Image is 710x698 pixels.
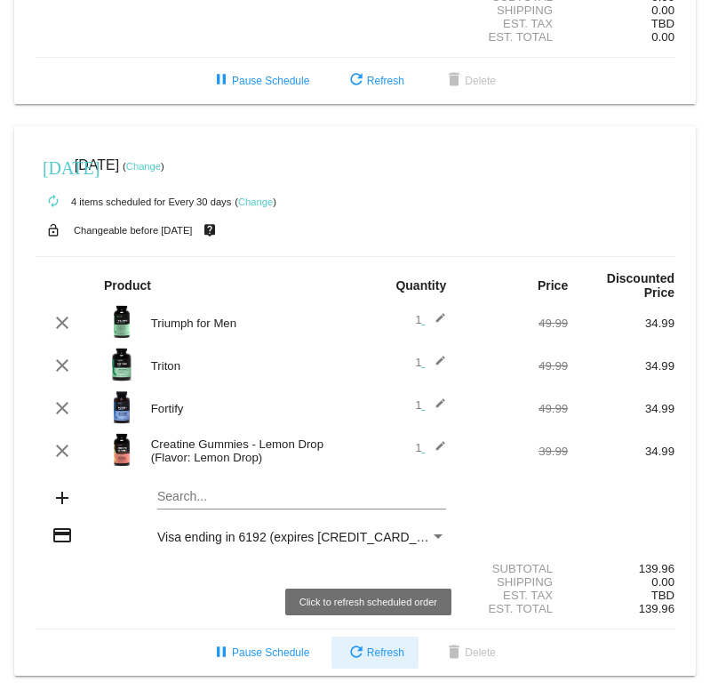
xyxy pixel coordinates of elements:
mat-icon: refresh [346,643,367,664]
mat-icon: clear [52,397,73,419]
div: Est. Total [461,30,568,44]
span: Pause Schedule [211,75,309,87]
div: 49.99 [461,317,568,330]
mat-icon: clear [52,440,73,461]
span: Pause Schedule [211,646,309,659]
mat-select: Payment Method [157,530,446,544]
strong: Price [538,278,568,293]
div: Triumph for Men [142,317,355,330]
mat-icon: edit [425,312,446,333]
span: Refresh [346,646,404,659]
div: 139.96 [568,562,674,575]
div: 49.99 [461,359,568,373]
div: 34.99 [568,359,674,373]
span: Visa ending in 6192 (expires [CREDIT_CARD_DATA]) [157,530,455,544]
span: 1 [415,398,446,412]
div: Shipping [461,4,568,17]
img: Image-1-Carousel-Triton-Transp.png [104,347,140,382]
div: Shipping [461,575,568,589]
button: Refresh [331,637,419,669]
div: Subtotal [461,562,568,575]
div: 39.99 [461,445,568,458]
small: ( ) [235,197,276,207]
button: Delete [429,637,510,669]
img: Image-1-Triumph_carousel-front-transp.png [104,304,140,340]
mat-icon: delete [443,70,465,92]
a: Change [238,197,273,207]
small: Changeable before [DATE] [74,225,193,236]
button: Pause Schedule [196,65,323,97]
span: 139.96 [639,602,674,615]
span: 1 [415,313,446,326]
span: Delete [443,75,496,87]
div: 34.99 [568,445,674,458]
mat-icon: delete [443,643,465,664]
mat-icon: clear [52,312,73,333]
span: 0.00 [651,575,674,589]
span: Delete [443,646,496,659]
small: 4 items scheduled for Every 30 days [36,197,231,207]
strong: Discounted Price [607,271,674,300]
mat-icon: [DATE] [43,156,64,177]
mat-icon: lock_open [43,219,64,242]
span: TBD [651,589,674,602]
span: TBD [651,17,674,30]
small: ( ) [123,161,164,172]
mat-icon: edit [425,440,446,461]
mat-icon: clear [52,355,73,376]
mat-icon: add [52,487,73,509]
a: Change [126,161,161,172]
button: Pause Schedule [196,637,323,669]
mat-icon: autorenew [43,191,64,213]
span: 1 [415,356,446,369]
button: Refresh [331,65,419,97]
span: 0.00 [651,30,674,44]
mat-icon: refresh [346,70,367,92]
mat-icon: credit_card [52,525,73,546]
mat-icon: live_help [199,219,220,242]
div: Triton [142,359,355,373]
span: Refresh [346,75,404,87]
button: Delete [429,65,510,97]
div: Fortify [142,402,355,415]
mat-icon: edit [425,397,446,419]
strong: Product [104,278,151,293]
div: Est. Tax [461,589,568,602]
mat-icon: pause [211,70,232,92]
strong: Quantity [395,278,446,293]
input: Search... [157,490,446,504]
mat-icon: edit [425,355,446,376]
div: 34.99 [568,402,674,415]
span: 1 [415,441,446,454]
img: Image-1-Creatine-Gummies-Roman-Berezecky_optimized.png [104,432,140,468]
mat-icon: pause [211,643,232,664]
img: Image-1-Carousel-Fortify-Transp.png [104,389,140,425]
div: 49.99 [461,402,568,415]
div: Est. Tax [461,17,568,30]
div: Creatine Gummies - Lemon Drop (Flavor: Lemon Drop) [142,437,355,464]
span: 0.00 [651,4,674,17]
div: Est. Total [461,602,568,615]
div: 34.99 [568,317,674,330]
